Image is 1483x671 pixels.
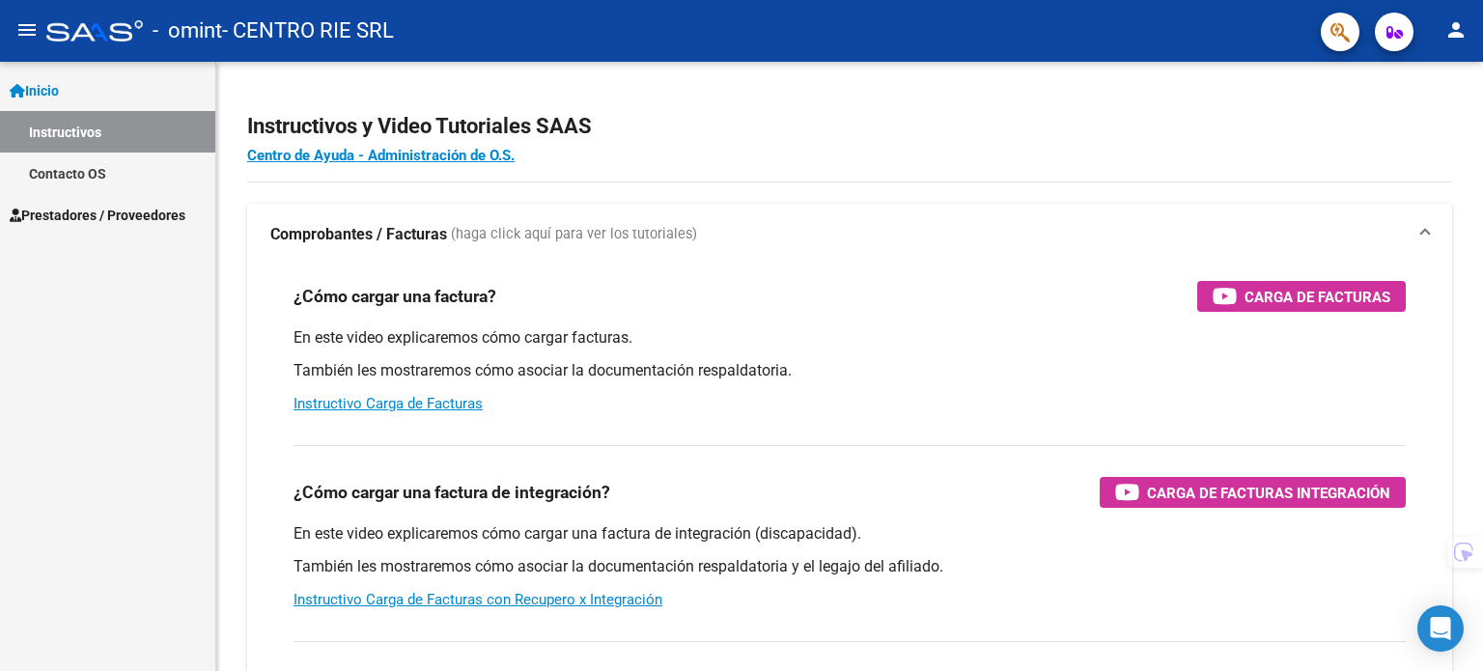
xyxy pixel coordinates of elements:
h3: ¿Cómo cargar una factura? [294,283,496,310]
a: Instructivo Carga de Facturas [294,395,483,412]
a: Centro de Ayuda - Administración de O.S. [247,147,515,164]
span: (haga click aquí para ver los tutoriales) [451,224,697,245]
mat-expansion-panel-header: Comprobantes / Facturas (haga click aquí para ver los tutoriales) [247,204,1452,266]
div: Open Intercom Messenger [1417,605,1464,652]
span: Carga de Facturas [1245,285,1390,309]
strong: Comprobantes / Facturas [270,224,447,245]
span: Carga de Facturas Integración [1147,481,1390,505]
h2: Instructivos y Video Tutoriales SAAS [247,108,1452,145]
p: En este video explicaremos cómo cargar facturas. [294,327,1406,349]
mat-icon: menu [15,18,39,42]
button: Carga de Facturas [1197,281,1406,312]
button: Carga de Facturas Integración [1100,477,1406,508]
p: También les mostraremos cómo asociar la documentación respaldatoria. [294,360,1406,381]
p: En este video explicaremos cómo cargar una factura de integración (discapacidad). [294,523,1406,545]
span: Inicio [10,80,59,101]
span: Prestadores / Proveedores [10,205,185,226]
mat-icon: person [1444,18,1468,42]
a: Instructivo Carga de Facturas con Recupero x Integración [294,591,662,608]
span: - CENTRO RIE SRL [222,10,394,52]
p: También les mostraremos cómo asociar la documentación respaldatoria y el legajo del afiliado. [294,556,1406,577]
span: - omint [153,10,222,52]
h3: ¿Cómo cargar una factura de integración? [294,479,610,506]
